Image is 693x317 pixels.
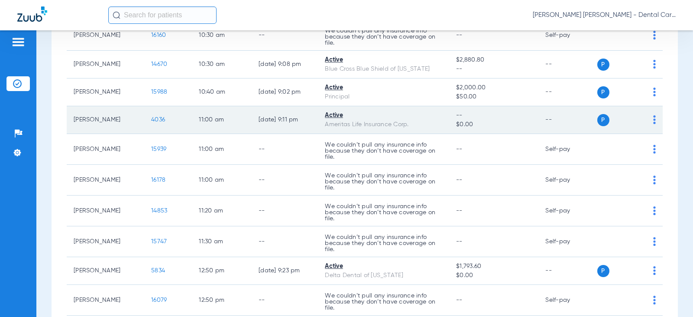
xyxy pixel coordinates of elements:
div: Active [325,111,442,120]
td: 10:40 AM [192,78,252,106]
div: Blue Cross Blue Shield of [US_STATE] [325,65,442,74]
td: Self-pay [538,134,597,165]
td: Self-pay [538,165,597,196]
td: -- [538,257,597,285]
span: 16160 [151,32,166,38]
td: 11:00 AM [192,165,252,196]
td: 11:30 AM [192,226,252,257]
td: -- [538,106,597,134]
img: Zuub Logo [17,7,47,22]
p: We couldn’t pull any insurance info because they don’t have coverage on file. [325,234,442,252]
td: 11:00 AM [192,134,252,165]
td: [PERSON_NAME] [67,226,144,257]
img: group-dot-blue.svg [653,237,656,246]
img: group-dot-blue.svg [653,176,656,184]
span: P [597,265,609,277]
span: 16178 [151,177,165,183]
td: [PERSON_NAME] [67,285,144,316]
td: 12:50 PM [192,285,252,316]
td: [DATE] 9:11 PM [252,106,318,134]
p: We couldn’t pull any insurance info because they don’t have coverage on file. [325,28,442,46]
span: P [597,114,609,126]
span: -- [456,297,463,303]
img: group-dot-blue.svg [653,60,656,69]
td: Self-pay [538,196,597,226]
td: -- [252,134,318,165]
td: [PERSON_NAME] [67,196,144,226]
td: -- [252,196,318,226]
td: [PERSON_NAME] [67,165,144,196]
p: We couldn’t pull any insurance info because they don’t have coverage on file. [325,203,442,222]
img: group-dot-blue.svg [653,88,656,96]
span: $1,793.60 [456,262,531,271]
img: hamburger-icon [11,37,25,47]
td: -- [252,226,318,257]
span: 16079 [151,297,167,303]
img: group-dot-blue.svg [653,206,656,215]
span: 14670 [151,61,167,67]
div: Principal [325,92,442,101]
td: [PERSON_NAME] [67,51,144,78]
p: We couldn’t pull any insurance info because they don’t have coverage on file. [325,173,442,191]
td: 11:00 AM [192,106,252,134]
span: P [597,86,609,98]
span: -- [456,208,463,214]
span: 5834 [151,268,165,274]
td: 10:30 AM [192,51,252,78]
span: 15988 [151,89,167,95]
span: $0.00 [456,120,531,129]
img: Search Icon [113,11,120,19]
span: 15939 [151,146,166,152]
td: Self-pay [538,285,597,316]
div: Active [325,262,442,271]
p: We couldn’t pull any insurance info because they don’t have coverage on file. [325,142,442,160]
td: [PERSON_NAME] [67,106,144,134]
span: $50.00 [456,92,531,101]
td: -- [252,285,318,316]
span: 15747 [151,239,167,245]
span: $0.00 [456,271,531,280]
span: -- [456,239,463,245]
td: [DATE] 9:02 PM [252,78,318,106]
p: We couldn’t pull any insurance info because they don’t have coverage on file. [325,293,442,311]
div: Active [325,83,442,92]
td: [PERSON_NAME] [67,257,144,285]
input: Search for patients [108,7,217,24]
td: [PERSON_NAME] [67,134,144,165]
td: [DATE] 9:08 PM [252,51,318,78]
img: group-dot-blue.svg [653,145,656,154]
div: Delta Dental of [US_STATE] [325,271,442,280]
td: -- [538,78,597,106]
span: [PERSON_NAME] [PERSON_NAME] - Dental Care of [PERSON_NAME] [533,11,676,20]
span: -- [456,177,463,183]
td: -- [252,165,318,196]
img: group-dot-blue.svg [653,296,656,304]
td: Self-pay [538,20,597,51]
span: 4036 [151,117,165,123]
img: group-dot-blue.svg [653,115,656,124]
img: group-dot-blue.svg [653,31,656,39]
td: 10:30 AM [192,20,252,51]
div: Ameritas Life Insurance Corp. [325,120,442,129]
td: -- [538,51,597,78]
td: Self-pay [538,226,597,257]
span: P [597,59,609,71]
td: [PERSON_NAME] [67,20,144,51]
td: -- [252,20,318,51]
span: $2,000.00 [456,83,531,92]
td: [PERSON_NAME] [67,78,144,106]
span: -- [456,146,463,152]
td: 12:50 PM [192,257,252,285]
span: -- [456,65,531,74]
span: 14853 [151,208,167,214]
img: group-dot-blue.svg [653,266,656,275]
span: -- [456,111,531,120]
span: -- [456,32,463,38]
span: $2,880.80 [456,56,531,65]
td: [DATE] 9:23 PM [252,257,318,285]
div: Active [325,56,442,65]
td: 11:20 AM [192,196,252,226]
